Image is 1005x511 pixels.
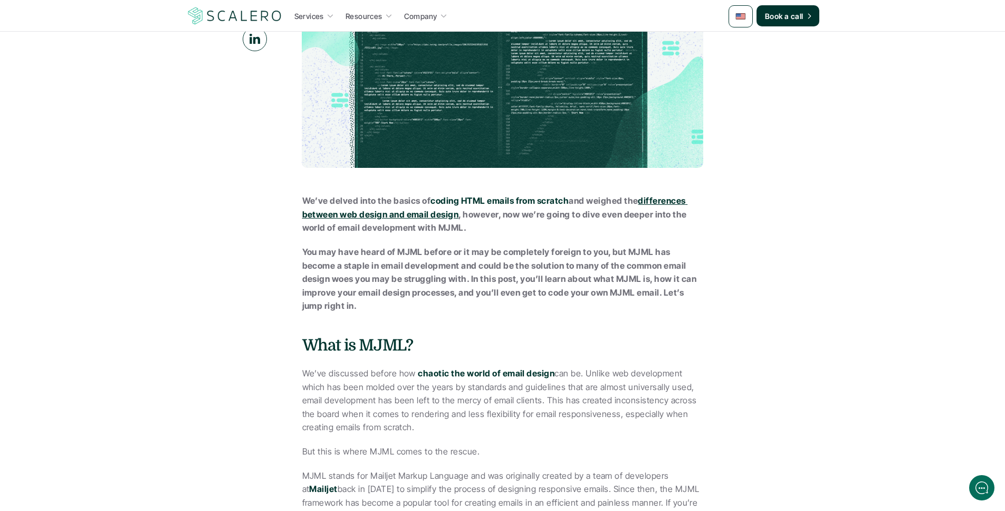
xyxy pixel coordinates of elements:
[430,195,569,206] a: coding HTML emails from scratch
[302,209,689,233] strong: , however, now we’re going to dive even deeper into the world of email development with MJML.
[302,195,688,220] a: differences between web design and email design
[735,11,746,22] img: 🇺🇸
[302,247,698,311] strong: You may have heard of MJML before or it may be completely foreign to you, but MJML has become a s...
[416,368,554,378] a: chaotic the world of email design
[302,367,703,434] p: We’ve discussed before how can be. Unlike web development which has been molded over the years by...
[765,11,803,22] p: Book a call
[302,445,703,459] p: But this is where MJML comes to the rescue.
[309,484,337,494] a: Mailjet
[418,368,554,378] strong: chaotic the world of email design
[757,5,819,26] a: Book a call
[16,70,195,121] h2: Let us know if we can help with lifecycle marketing.
[569,195,638,206] strong: and weighed the
[969,475,994,500] iframe: gist-messenger-bubble-iframe
[302,195,431,206] strong: We’ve delved into the basics of
[294,11,324,22] p: Services
[186,6,283,26] img: Scalero company logotype
[404,11,437,22] p: Company
[302,334,703,356] h4: What is MJML?
[68,146,127,155] span: New conversation
[16,140,195,161] button: New conversation
[346,11,382,22] p: Resources
[186,6,283,25] a: Scalero company logotype
[88,369,133,376] span: We run on Gist
[16,51,195,68] h1: Hi! Welcome to [GEOGRAPHIC_DATA].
